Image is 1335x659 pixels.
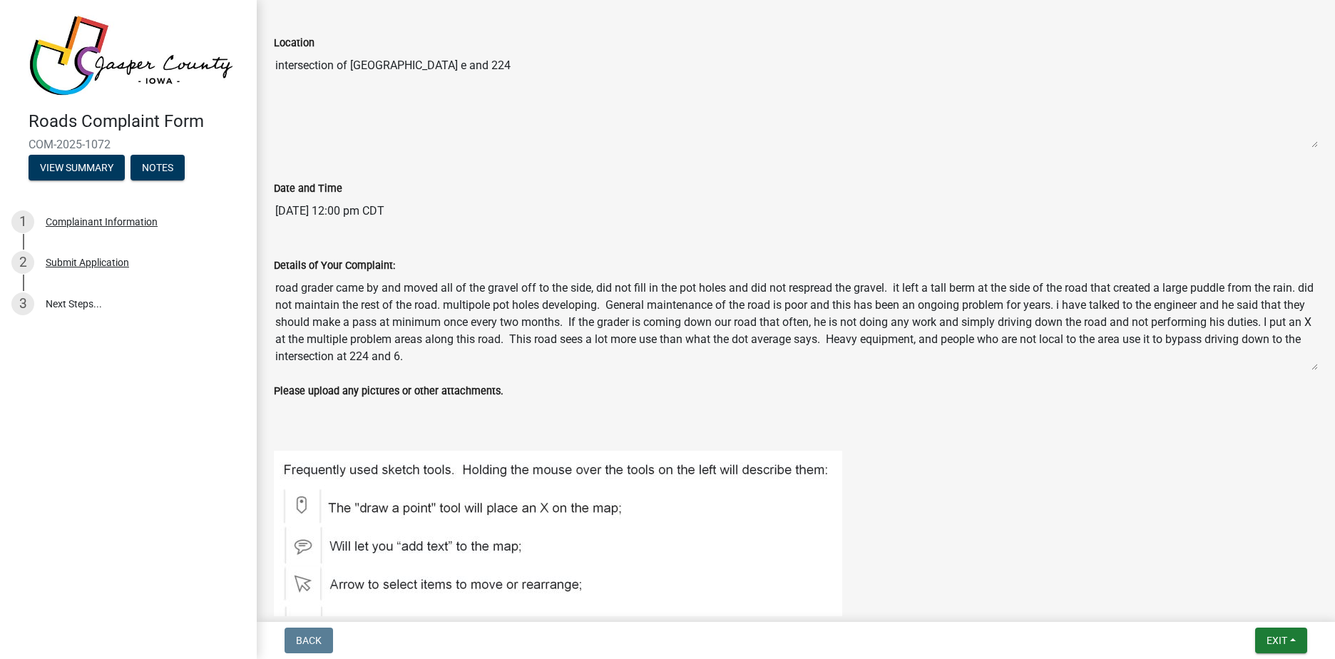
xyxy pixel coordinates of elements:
img: Map_Tools_f0d843b4-6100-4962-a8ad-302740984833.JPG [274,451,842,646]
button: View Summary [29,155,125,180]
button: Notes [131,155,185,180]
div: Complainant Information [46,217,158,227]
wm-modal-confirm: Notes [131,163,185,174]
wm-modal-confirm: Summary [29,163,125,174]
span: COM-2025-1072 [29,138,228,151]
button: Back [285,628,333,653]
label: Please upload any pictures or other attachments. [274,387,503,397]
div: 1 [11,210,34,233]
img: Jasper County, Iowa [29,15,234,96]
div: 3 [11,292,34,315]
span: Exit [1267,635,1287,646]
h4: Roads Complaint Form [29,111,245,132]
span: Back [296,635,322,646]
div: 2 [11,251,34,274]
div: Submit Application [46,257,129,267]
button: Exit [1255,628,1307,653]
textarea: intersection of [GEOGRAPHIC_DATA] e and 224 [274,51,1318,148]
textarea: road grader came by and moved all of the gravel off to the side, did not fill in the pot holes an... [274,274,1318,371]
label: Date and Time [274,184,342,194]
label: Details of Your Complaint: [274,261,395,271]
label: Location [274,39,314,48]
